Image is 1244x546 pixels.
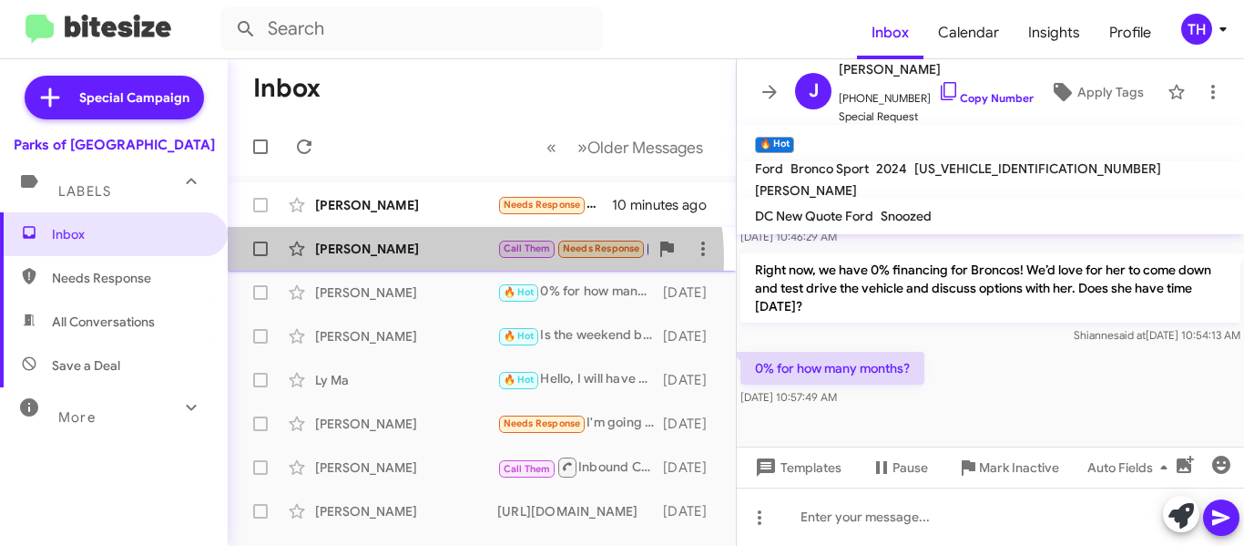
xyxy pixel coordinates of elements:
[497,413,663,434] div: I'm going with Honda. [PERSON_NAME] has way too many recalls and now they got a recall on the 1.5...
[755,137,794,153] small: 🔥 Hot
[546,136,556,159] span: «
[315,502,497,520] div: [PERSON_NAME]
[1014,6,1095,59] a: Insights
[52,269,207,287] span: Needs Response
[497,456,663,479] div: Inbound Call
[1077,76,1144,108] span: Apply Tags
[220,7,603,51] input: Search
[876,160,907,177] span: 2024
[504,242,551,254] span: Call Them
[58,183,111,200] span: Labels
[856,451,943,484] button: Pause
[497,502,663,520] div: [URL][DOMAIN_NAME]
[587,138,703,158] span: Older Messages
[315,371,497,389] div: Ly Ma
[79,88,189,107] span: Special Campaign
[663,327,721,345] div: [DATE]
[1074,328,1240,342] span: Shianne [DATE] 10:54:13 AM
[58,409,96,426] span: More
[1181,14,1212,45] div: TH
[914,160,1161,177] span: [US_VEHICLE_IDENTIFICATION_NUMBER]
[740,253,1240,323] p: Right now, we have 0% financing for Broncos! We’d love for her to come down and test drive the ve...
[504,330,535,342] span: 🔥 Hot
[577,136,587,159] span: »
[315,283,497,302] div: [PERSON_NAME]
[497,238,648,259] div: Feel free to call me back now
[740,390,837,404] span: [DATE] 10:57:49 AM
[857,6,923,59] a: Inbox
[497,369,663,390] div: Hello, I will have one of my Specialist reached out to you.
[315,327,497,345] div: [PERSON_NAME]
[14,136,215,154] div: Parks of [GEOGRAPHIC_DATA]
[755,182,857,199] span: [PERSON_NAME]
[504,374,535,386] span: 🔥 Hot
[535,129,567,166] button: Previous
[740,352,924,385] p: 0% for how many months?
[1087,451,1175,484] span: Auto Fields
[563,242,640,254] span: Needs Response
[566,129,714,166] button: Next
[52,356,120,375] span: Save a Deal
[612,196,721,214] div: 10 minutes ago
[737,451,856,484] button: Templates
[1034,76,1158,108] button: Apply Tags
[809,77,819,106] span: J
[881,208,932,224] span: Snoozed
[504,463,551,475] span: Call Them
[52,225,207,243] span: Inbox
[497,282,663,303] div: 0% for how many months?
[663,458,721,477] div: [DATE]
[790,160,869,177] span: Bronco Sport
[839,58,1034,80] span: [PERSON_NAME]
[1166,14,1224,45] button: TH
[25,76,204,119] a: Special Campaign
[315,240,497,258] div: [PERSON_NAME]
[938,91,1034,105] a: Copy Number
[892,451,928,484] span: Pause
[663,502,721,520] div: [DATE]
[740,230,837,243] span: [DATE] 10:46:29 AM
[52,313,155,331] span: All Conversations
[755,160,783,177] span: Ford
[315,196,497,214] div: [PERSON_NAME]
[663,371,721,389] div: [DATE]
[497,325,663,346] div: Is the weekend better for you?
[1073,451,1189,484] button: Auto Fields
[663,415,721,433] div: [DATE]
[536,129,714,166] nav: Page navigation example
[504,199,581,211] span: Needs Response
[943,451,1074,484] button: Mark Inactive
[504,417,581,429] span: Needs Response
[504,286,535,298] span: 🔥 Hot
[839,80,1034,108] span: [PHONE_NUMBER]
[1114,328,1146,342] span: said at
[663,283,721,302] div: [DATE]
[839,108,1034,126] span: Special Request
[751,451,841,484] span: Templates
[253,74,321,103] h1: Inbox
[755,208,873,224] span: DC New Quote Ford
[315,415,497,433] div: [PERSON_NAME]
[497,194,612,215] div: What car is it again
[979,451,1059,484] span: Mark Inactive
[315,458,497,477] div: [PERSON_NAME]
[1095,6,1166,59] a: Profile
[923,6,1014,59] a: Calendar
